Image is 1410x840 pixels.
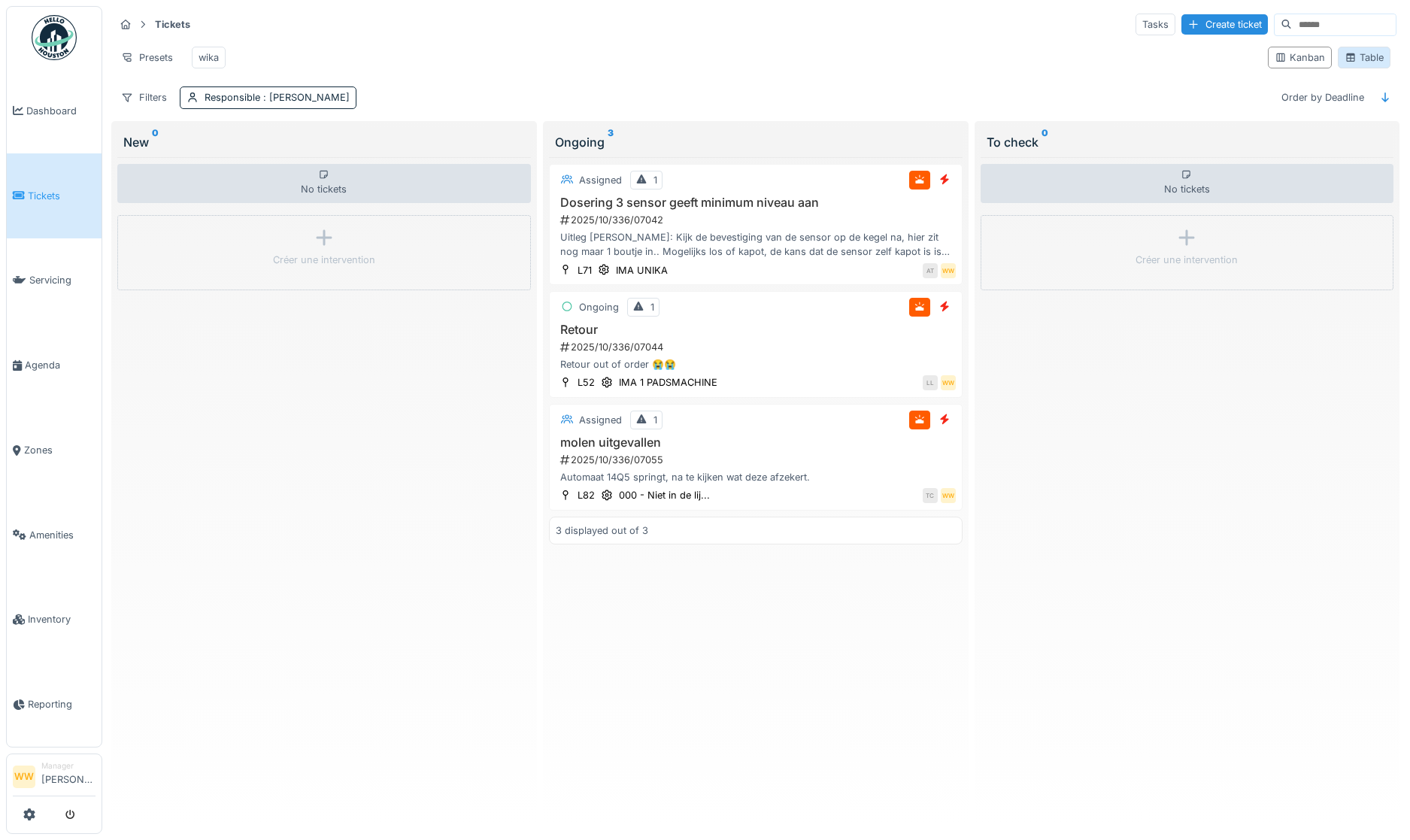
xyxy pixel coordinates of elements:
[556,523,648,538] div: 3 displayed out of 3
[579,300,619,314] div: Ongoing
[7,578,102,663] a: Inventory
[25,358,96,372] span: Agenda
[619,488,710,502] div: 000 - Niet in de lij...
[556,230,956,259] div: Uitleg [PERSON_NAME]: Kijk de bevestiging van de sensor op de kegel na, hier zit nog maar 1 boutj...
[7,662,102,747] a: Reporting
[941,375,956,390] div: WW
[273,253,375,267] div: Créer une intervention
[1275,86,1371,108] div: Order by Deadline
[29,273,96,287] span: Servicing
[559,340,956,354] div: 2025/10/336/07044
[7,493,102,578] a: Amenities
[556,323,956,337] h3: Retour
[923,375,938,390] div: LL
[941,263,956,278] div: WW
[205,90,350,105] div: Responsible
[987,133,1388,151] div: To check
[7,408,102,493] a: Zones
[32,15,77,60] img: Badge_color-CXgf-gQk.svg
[619,375,717,390] div: IMA 1 PADSMACHINE
[556,435,956,450] h3: molen uitgevallen
[941,488,956,503] div: WW
[1136,253,1238,267] div: Créer une intervention
[650,300,654,314] div: 1
[559,453,956,467] div: 2025/10/336/07055
[1136,14,1175,35] div: Tasks
[1345,50,1384,65] div: Table
[578,263,592,277] div: L71
[13,760,96,796] a: WW Manager[PERSON_NAME]
[1181,14,1268,35] div: Create ticket
[559,213,956,227] div: 2025/10/336/07042
[653,413,657,427] div: 1
[7,238,102,323] a: Servicing
[28,189,96,203] span: Tickets
[578,375,595,390] div: L52
[26,104,96,118] span: Dashboard
[152,133,159,151] sup: 0
[29,528,96,542] span: Amenities
[579,413,622,427] div: Assigned
[608,133,614,151] sup: 3
[1275,50,1325,65] div: Kanban
[114,86,174,108] div: Filters
[117,164,531,203] div: No tickets
[7,153,102,238] a: Tickets
[653,173,657,187] div: 1
[41,760,96,793] li: [PERSON_NAME]
[28,612,96,626] span: Inventory
[24,443,96,457] span: Zones
[28,697,96,711] span: Reporting
[123,133,525,151] div: New
[199,50,219,65] div: wika
[1042,133,1048,151] sup: 0
[114,47,180,68] div: Presets
[578,488,595,502] div: L82
[579,173,622,187] div: Assigned
[41,760,96,772] div: Manager
[923,488,938,503] div: TC
[556,196,956,210] h3: Dosering 3 sensor geeft minimum niveau aan
[923,263,938,278] div: AT
[556,470,956,484] div: Automaat 14Q5 springt, na te kijken wat deze afzekert.
[149,17,196,32] strong: Tickets
[556,357,956,371] div: Retour out of order 😭😭
[13,766,35,788] li: WW
[555,133,957,151] div: Ongoing
[616,263,668,277] div: IMA UNIKA
[7,323,102,408] a: Agenda
[981,164,1394,203] div: No tickets
[260,92,350,103] span: : [PERSON_NAME]
[7,68,102,153] a: Dashboard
